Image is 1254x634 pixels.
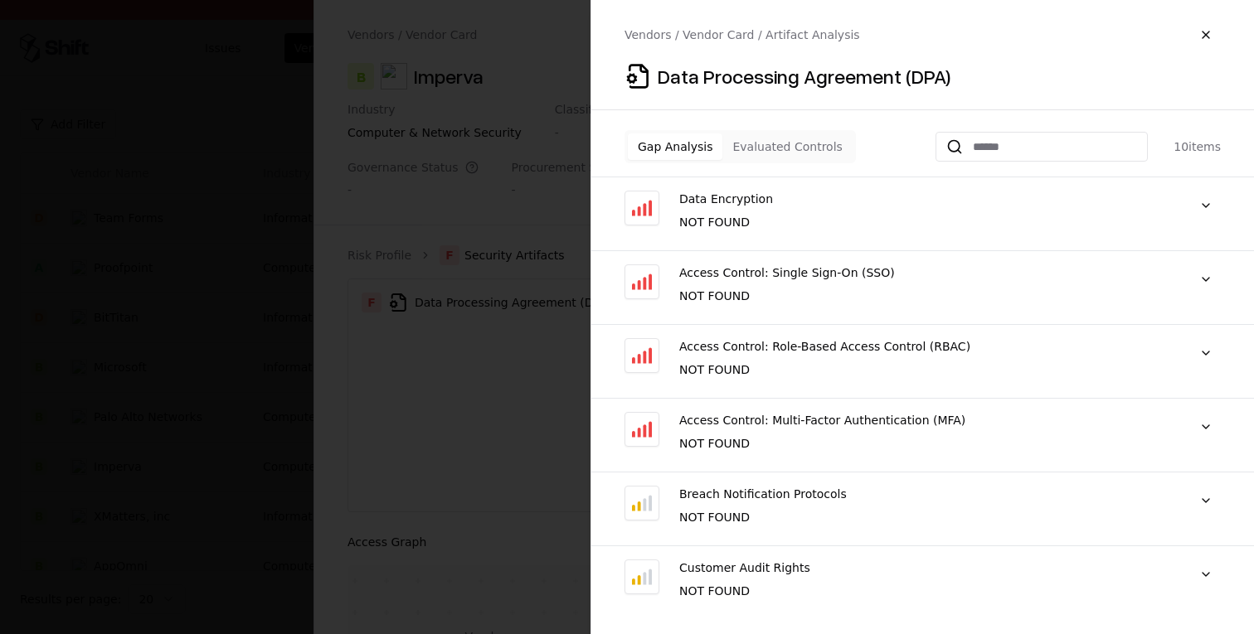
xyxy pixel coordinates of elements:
div: Data Encryption [679,191,1171,207]
div: 10 items [1154,138,1221,155]
span: Data Processing Agreement (DPA) [658,63,950,90]
button: Evaluated Controls [722,133,852,160]
div: Access Control: Role-Based Access Control (RBAC) [679,338,1171,355]
div: NOT FOUND [679,361,1171,378]
div: NOT FOUND [679,288,1171,304]
div: Breach Notification Protocols [679,486,1171,502]
div: Vendors / Vendor Card / Artifact Analysis [625,27,860,43]
div: Access Control: Multi-Factor Authentication (MFA) [679,412,1171,428]
div: NOT FOUND [679,509,1171,525]
div: Customer Audit Rights [679,559,1171,576]
div: NOT FOUND [679,583,1171,599]
div: NOT FOUND [679,214,1171,230]
div: NOT FOUND [679,435,1171,452]
button: Gap Analysis [628,133,722,160]
div: Access Control: Single Sign-On (SSO) [679,264,1171,281]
